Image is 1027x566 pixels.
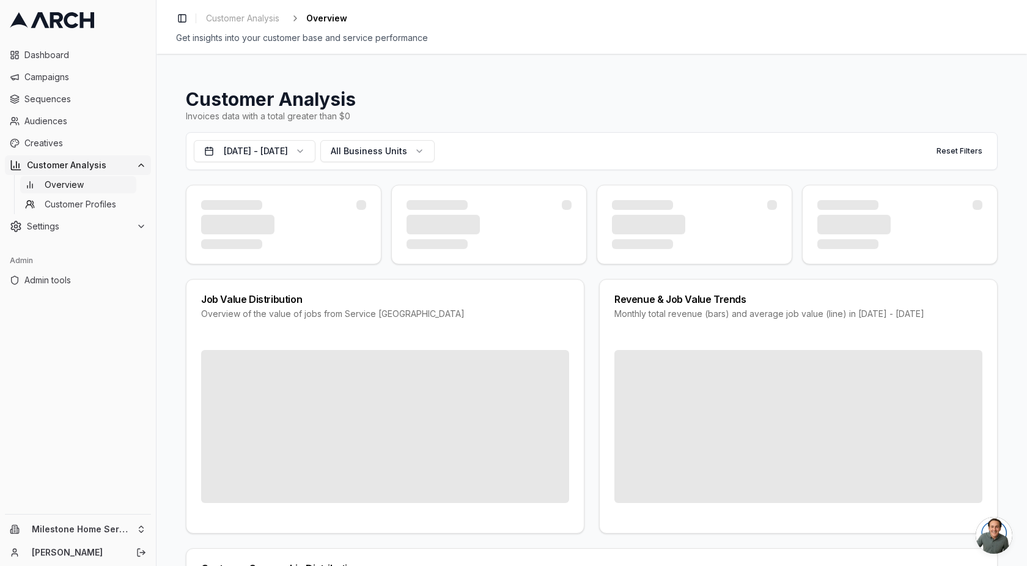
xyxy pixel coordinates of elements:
span: Overview [45,179,84,191]
button: Settings [5,217,151,236]
a: Dashboard [5,45,151,65]
div: Invoices data with a total greater than $0 [186,110,998,122]
div: Job Value Distribution [201,294,569,304]
button: All Business Units [320,140,435,162]
div: Get insights into your customer base and service performance [176,32,1007,44]
span: Customer Analysis [27,159,131,171]
div: Monthly total revenue (bars) and average job value (line) in [DATE] - [DATE] [614,308,982,320]
span: Customer Analysis [206,12,279,24]
span: Customer Profiles [45,198,116,210]
span: Admin tools [24,274,146,286]
a: Customer Analysis [201,10,284,27]
span: Creatives [24,137,146,149]
a: [PERSON_NAME] [32,546,123,559]
button: Log out [133,544,150,561]
span: Settings [27,220,131,233]
span: Dashboard [24,49,146,61]
a: Campaigns [5,67,151,87]
a: Admin tools [5,270,151,290]
div: Admin [5,251,151,270]
span: Overview [306,12,347,24]
button: Reset Filters [929,141,990,161]
a: Overview [20,176,136,193]
a: Customer Profiles [20,196,136,213]
div: Overview of the value of jobs from Service [GEOGRAPHIC_DATA] [201,308,569,320]
button: Milestone Home Services [5,519,151,539]
a: Creatives [5,133,151,153]
button: [DATE] - [DATE] [194,140,315,162]
a: Audiences [5,111,151,131]
a: Sequences [5,89,151,109]
span: Sequences [24,93,146,105]
span: Milestone Home Services [32,524,131,535]
span: Campaigns [24,71,146,83]
h1: Customer Analysis [186,88,998,110]
div: Revenue & Job Value Trends [614,294,982,304]
div: Open chat [976,517,1012,554]
span: Audiences [24,115,146,127]
span: All Business Units [331,145,407,157]
button: Customer Analysis [5,155,151,175]
nav: breadcrumb [201,10,347,27]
